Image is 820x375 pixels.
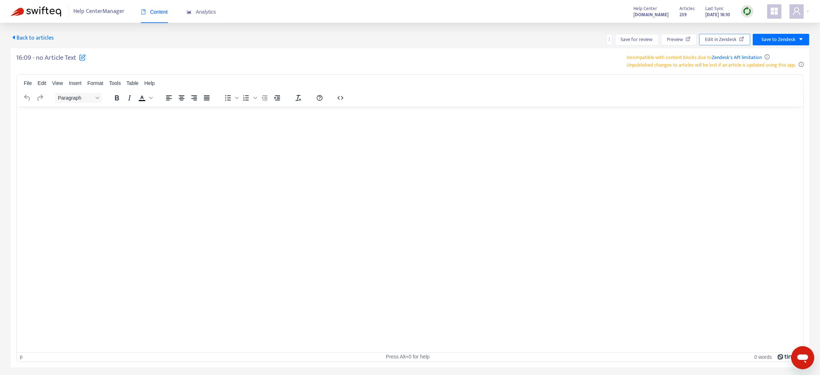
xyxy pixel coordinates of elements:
[606,34,612,45] button: more
[799,62,804,67] span: info-circle
[55,93,102,103] button: Block Paragraph
[145,80,155,86] span: Help
[187,9,216,15] span: Analytics
[163,93,175,103] button: Align left
[712,53,762,62] a: Zendesk's API limitation
[633,10,669,19] a: [DOMAIN_NAME]
[791,346,814,369] iframe: Button to launch messaging window
[278,354,537,360] div: Press Alt+0 for help
[16,54,86,66] h5: 16:09 - no Article Text
[111,93,123,103] button: Bold
[74,5,125,18] span: Help Center Manager
[69,80,82,86] span: Insert
[792,7,801,15] span: user
[313,93,326,103] button: Help
[222,93,240,103] div: Bullet list
[136,93,154,103] div: Text color Black
[258,93,271,103] button: Decrease indent
[679,5,695,13] span: Articles
[661,34,697,45] button: Preview
[11,33,54,43] span: Back to articles
[109,80,121,86] span: Tools
[52,80,63,86] span: View
[20,354,23,360] div: p
[11,6,61,17] img: Swifteq
[11,35,17,40] span: caret-left
[778,354,796,360] a: Powered by Tiny
[127,80,138,86] span: Table
[141,9,168,15] span: Content
[17,107,803,352] iframe: Rich Text Area
[679,11,687,19] strong: 239
[21,93,33,103] button: Undo
[633,11,669,19] strong: [DOMAIN_NAME]
[770,7,779,15] span: appstore
[187,9,192,14] span: area-chart
[123,93,136,103] button: Italic
[34,93,46,103] button: Redo
[705,11,730,19] strong: [DATE] 16:10
[175,93,188,103] button: Align center
[753,34,809,45] button: Save to Zendeskcaret-down
[87,80,103,86] span: Format
[667,36,683,44] span: Preview
[607,37,612,42] span: more
[188,93,200,103] button: Align right
[743,7,752,16] img: sync.dc5367851b00ba804db3.png
[705,36,737,44] span: Edit in Zendesk
[765,54,770,59] span: info-circle
[754,354,772,360] button: 0 words
[798,37,803,42] span: caret-down
[705,5,724,13] span: Last Sync
[201,93,213,103] button: Justify
[24,80,32,86] span: File
[38,80,46,86] span: Edit
[699,34,750,45] button: Edit in Zendesk
[240,93,258,103] div: Numbered list
[633,5,657,13] span: Help Center
[627,61,796,69] span: Unpublished changes to articles will be lost if an article is updated using this app.
[621,36,653,44] span: Save for review
[141,9,146,14] span: book
[627,53,762,62] span: Incompatible with content blocks due to
[292,93,304,103] button: Clear formatting
[615,34,659,45] button: Save for review
[271,93,283,103] button: Increase indent
[58,95,93,101] span: Paragraph
[761,36,796,44] span: Save to Zendesk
